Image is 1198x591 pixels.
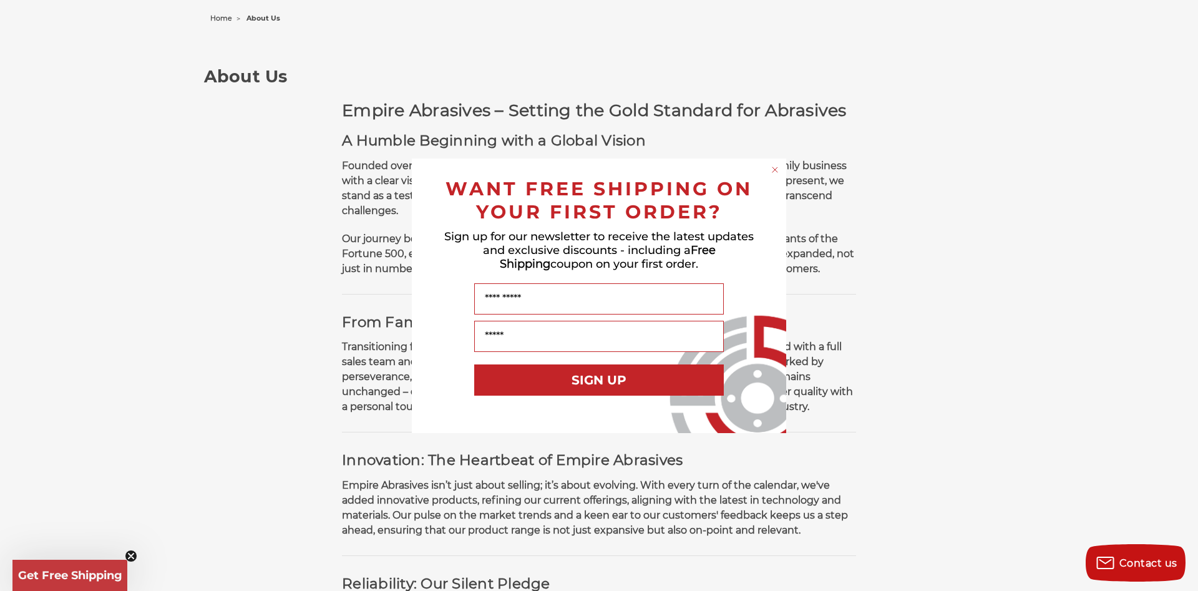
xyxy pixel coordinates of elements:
span: WANT FREE SHIPPING ON YOUR FIRST ORDER? [446,177,752,223]
button: Contact us [1086,544,1186,582]
button: Close dialog [769,164,781,176]
button: SIGN UP [474,364,724,396]
span: Free Shipping [500,243,716,271]
span: Sign up for our newsletter to receive the latest updates and exclusive discounts - including a co... [444,230,754,271]
span: Contact us [1119,557,1177,569]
